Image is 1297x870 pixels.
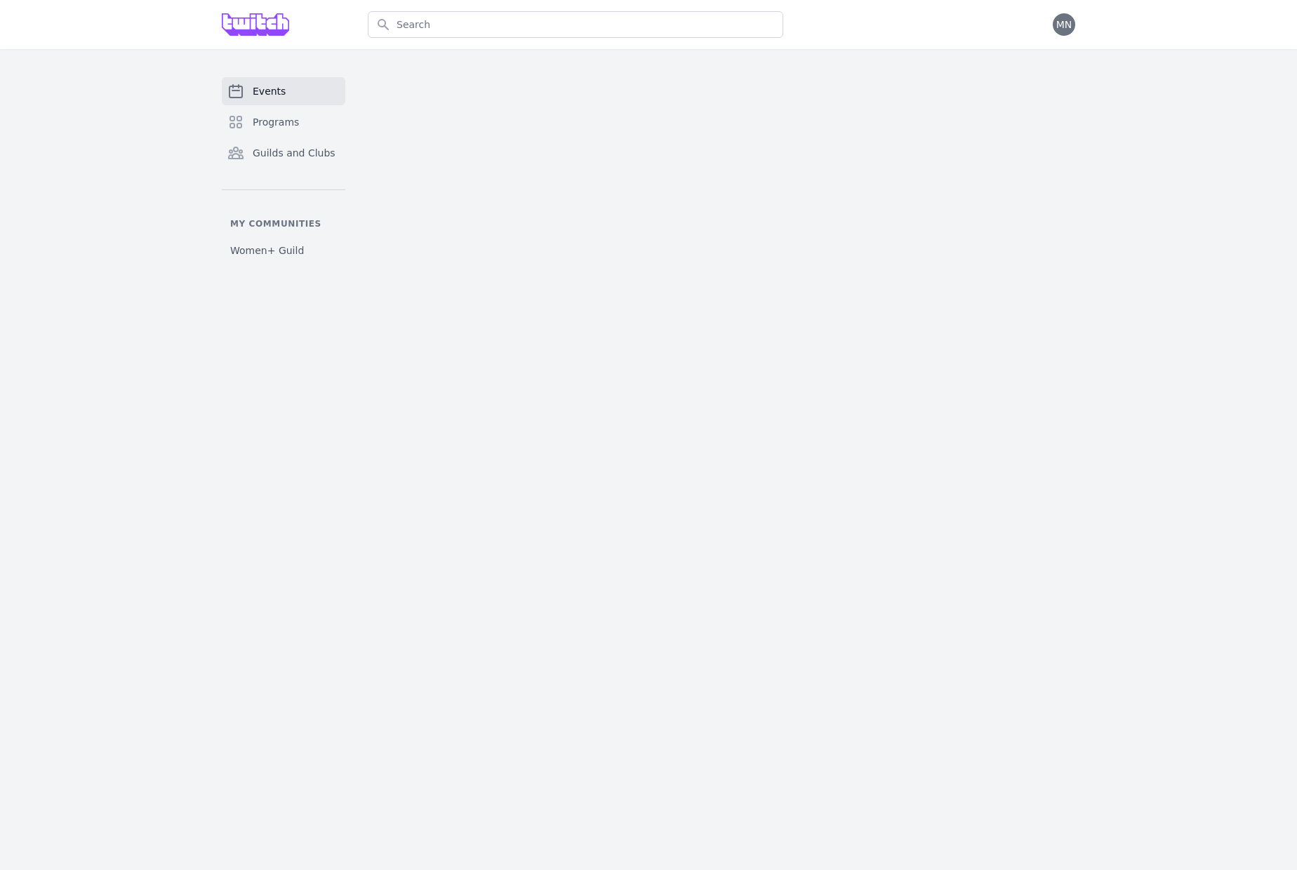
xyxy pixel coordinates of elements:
[253,146,335,160] span: Guilds and Clubs
[230,243,304,257] span: Women+ Guild
[222,77,345,105] a: Events
[222,238,345,263] a: Women+ Guild
[222,77,345,263] nav: Sidebar
[253,84,286,98] span: Events
[1053,13,1075,36] button: MN
[368,11,783,38] input: Search
[222,139,345,167] a: Guilds and Clubs
[1056,20,1072,29] span: MN
[222,13,289,36] img: Grove
[222,108,345,136] a: Programs
[222,218,345,229] p: My communities
[253,115,299,129] span: Programs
